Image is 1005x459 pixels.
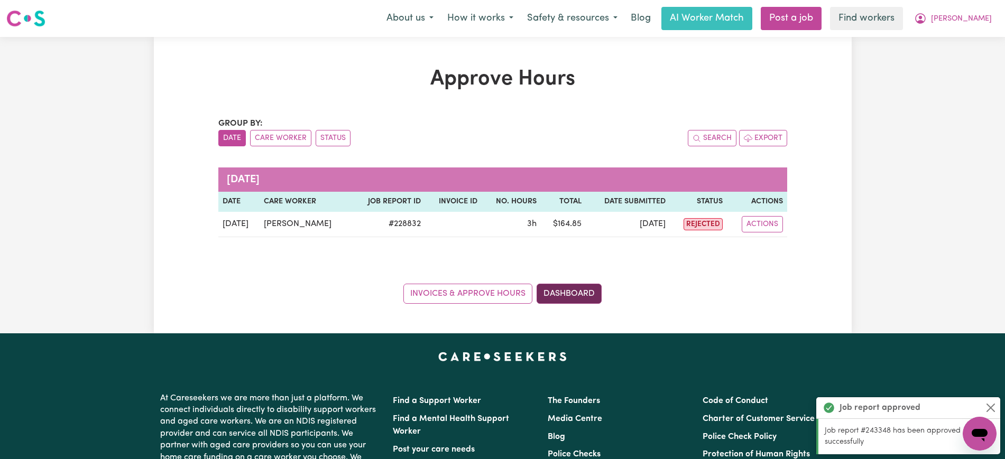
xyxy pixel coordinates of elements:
[218,130,246,146] button: sort invoices by date
[527,220,537,228] span: 3 hours
[739,130,787,146] button: Export
[624,7,657,30] a: Blog
[703,415,815,423] a: Charter of Customer Service
[548,450,601,458] a: Police Checks
[761,7,822,30] a: Post a job
[703,397,768,405] a: Code of Conduct
[963,417,997,451] iframe: Button to launch messaging window
[984,401,997,414] button: Close
[218,67,787,92] h1: Approve Hours
[825,425,994,448] p: Job report #243348 has been approved successfully
[351,192,425,212] th: Job Report ID
[830,7,903,30] a: Find workers
[670,192,727,212] th: Status
[537,284,602,304] a: Dashboard
[250,130,311,146] button: sort invoices by care worker
[438,352,567,361] a: Careseekers home page
[703,450,810,458] a: Protection of Human Rights
[403,284,532,304] a: Invoices & Approve Hours
[260,212,352,237] td: [PERSON_NAME]
[688,130,736,146] button: Search
[218,212,260,237] td: [DATE]
[425,192,482,212] th: Invoice ID
[548,397,600,405] a: The Founders
[840,401,920,414] strong: Job report approved
[727,192,787,212] th: Actions
[351,212,425,237] td: # 228832
[548,415,602,423] a: Media Centre
[6,9,45,28] img: Careseekers logo
[548,433,565,441] a: Blog
[661,7,752,30] a: AI Worker Match
[260,192,352,212] th: Care worker
[380,7,440,30] button: About us
[393,415,509,436] a: Find a Mental Health Support Worker
[218,192,260,212] th: Date
[541,192,585,212] th: Total
[931,13,992,25] span: [PERSON_NAME]
[742,216,783,232] button: Actions
[907,7,999,30] button: My Account
[541,212,585,237] td: $ 164.85
[218,167,787,192] caption: [DATE]
[316,130,351,146] button: sort invoices by paid status
[393,397,481,405] a: Find a Support Worker
[393,445,475,454] a: Post your care needs
[586,192,670,212] th: Date Submitted
[520,7,624,30] button: Safety & resources
[218,119,263,128] span: Group by:
[6,6,45,31] a: Careseekers logo
[482,192,541,212] th: No. Hours
[440,7,520,30] button: How it works
[586,212,670,237] td: [DATE]
[684,218,723,230] span: rejected
[703,433,777,441] a: Police Check Policy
